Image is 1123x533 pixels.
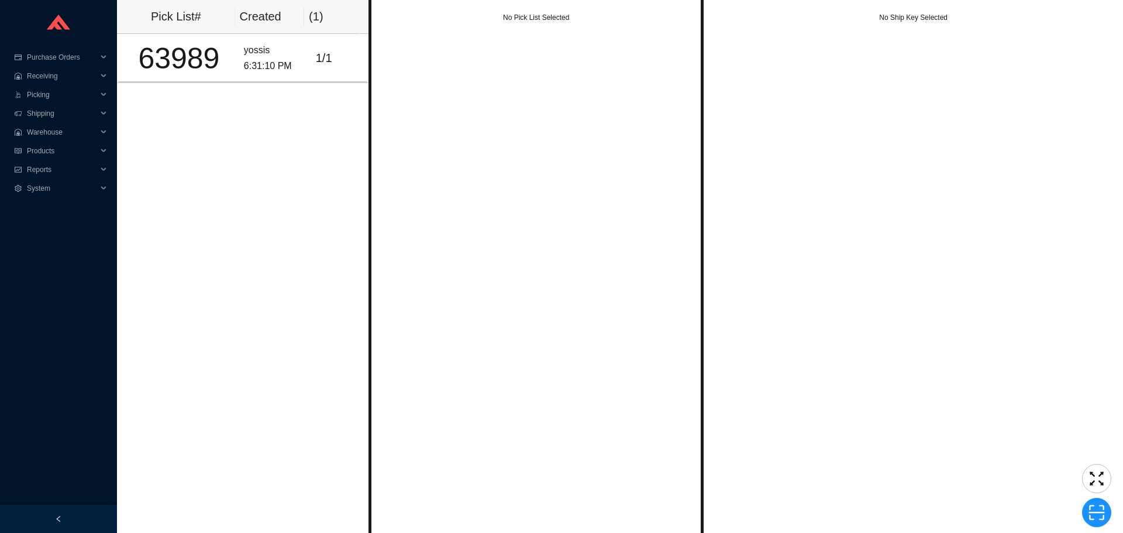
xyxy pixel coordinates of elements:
span: Reports [27,160,97,179]
span: Products [27,142,97,160]
span: Picking [27,85,97,104]
button: fullscreen [1082,464,1111,493]
span: Purchase Orders [27,48,97,67]
span: fund [14,166,22,173]
span: Shipping [27,104,97,123]
span: read [14,147,22,154]
span: System [27,179,97,198]
span: setting [14,185,22,192]
div: 1 / 1 [316,49,362,68]
span: Warehouse [27,123,97,142]
div: No Ship Key Selected [704,12,1123,23]
span: credit-card [14,54,22,61]
div: No Pick List Selected [371,12,701,23]
span: left [55,515,62,522]
div: yossis [244,43,306,59]
span: scan [1083,504,1111,521]
div: 6:31:10 PM [244,59,306,74]
button: scan [1082,498,1111,527]
span: Receiving [27,67,97,85]
div: ( 1 ) [309,7,355,26]
span: fullscreen [1083,470,1111,487]
div: 63989 [123,44,235,73]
